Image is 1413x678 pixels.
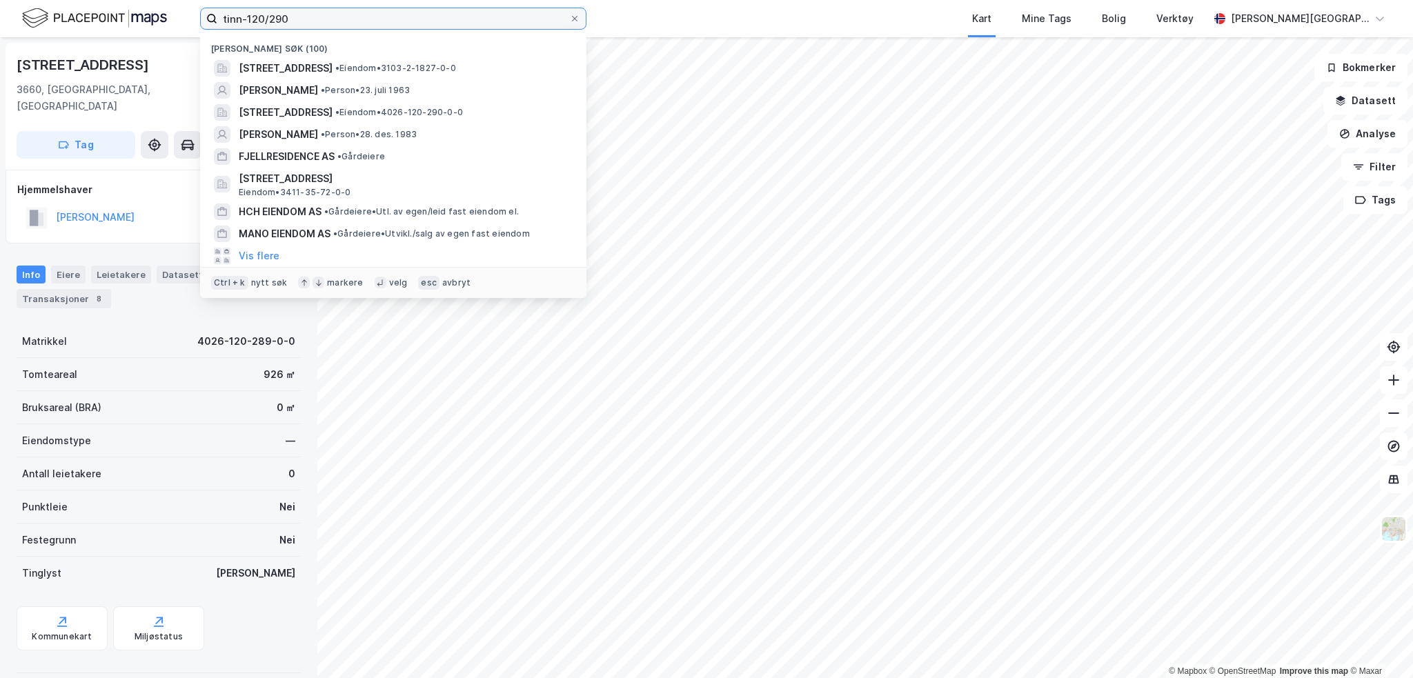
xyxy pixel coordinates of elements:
button: Analyse [1327,120,1407,148]
span: • [321,85,325,95]
span: MANO EIENDOM AS [239,226,330,242]
div: [STREET_ADDRESS] [17,54,152,76]
span: • [333,228,337,239]
div: Nei [279,499,295,515]
img: logo.f888ab2527a4732fd821a326f86c7f29.svg [22,6,167,30]
span: Person • 28. des. 1983 [321,129,417,140]
span: • [335,63,339,73]
span: Eiendom • 3411-35-72-0-0 [239,187,350,198]
div: 4026-120-289-0-0 [197,333,295,350]
div: Matrikkel [22,333,67,350]
div: — [286,432,295,449]
span: • [337,151,342,161]
button: Bokmerker [1314,54,1407,81]
span: Gårdeiere [337,151,385,162]
div: Verktøy [1156,10,1194,27]
span: [STREET_ADDRESS] [239,60,333,77]
div: Leietakere [91,266,151,283]
span: FJELLRESIDENCE AS [239,148,335,165]
input: Søk på adresse, matrikkel, gårdeiere, leietakere eller personer [217,8,569,29]
div: nytt søk [251,277,288,288]
div: 8 [92,292,106,306]
button: Tag [17,131,135,159]
button: Vis flere [239,248,279,264]
div: Eiere [51,266,86,283]
button: Datasett [1323,87,1407,114]
span: Person • 23. juli 1963 [321,85,410,96]
iframe: Chat Widget [1344,612,1413,678]
div: [PERSON_NAME] [216,565,295,581]
div: Tomteareal [22,366,77,383]
button: Tags [1343,186,1407,214]
span: • [321,129,325,139]
div: Tinglyst [22,565,61,581]
span: • [335,107,339,117]
div: Transaksjoner [17,289,111,308]
div: avbryt [442,277,471,288]
div: Antall leietakere [22,466,101,482]
div: Hjemmelshaver [17,181,300,198]
div: 0 [288,466,295,482]
div: Mine Tags [1022,10,1071,27]
span: [STREET_ADDRESS] [239,170,570,187]
div: Bruksareal (BRA) [22,399,101,416]
div: Punktleie [22,499,68,515]
div: Festegrunn [22,532,76,548]
a: OpenStreetMap [1209,666,1276,676]
span: Eiendom • 3103-2-1827-0-0 [335,63,456,74]
div: Datasett [157,266,208,283]
div: Kontrollprogram for chat [1344,612,1413,678]
span: HCH EIENDOM AS [239,203,322,220]
span: Gårdeiere • Utl. av egen/leid fast eiendom el. [324,206,519,217]
span: • [324,206,328,217]
div: 0 ㎡ [277,399,295,416]
div: Kart [972,10,991,27]
div: Miljøstatus [135,631,183,642]
div: 926 ㎡ [264,366,295,383]
div: Info [17,266,46,283]
div: Bolig [1102,10,1126,27]
span: [PERSON_NAME] [239,82,318,99]
div: esc [418,276,439,290]
div: [PERSON_NAME] søk (100) [200,32,586,57]
a: Improve this map [1280,666,1348,676]
div: 3660, [GEOGRAPHIC_DATA], [GEOGRAPHIC_DATA] [17,81,237,114]
div: markere [327,277,363,288]
div: Ctrl + k [211,276,248,290]
span: [PERSON_NAME] [239,126,318,143]
a: Mapbox [1169,666,1207,676]
img: Z [1381,516,1407,542]
div: Nei [279,532,295,548]
div: [PERSON_NAME][GEOGRAPHIC_DATA] [1231,10,1369,27]
div: Kommunekart [32,631,92,642]
span: Gårdeiere • Utvikl./salg av egen fast eiendom [333,228,530,239]
span: [STREET_ADDRESS] [239,104,333,121]
div: velg [389,277,408,288]
div: Eiendomstype [22,432,91,449]
span: Eiendom • 4026-120-290-0-0 [335,107,463,118]
button: Filter [1341,153,1407,181]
